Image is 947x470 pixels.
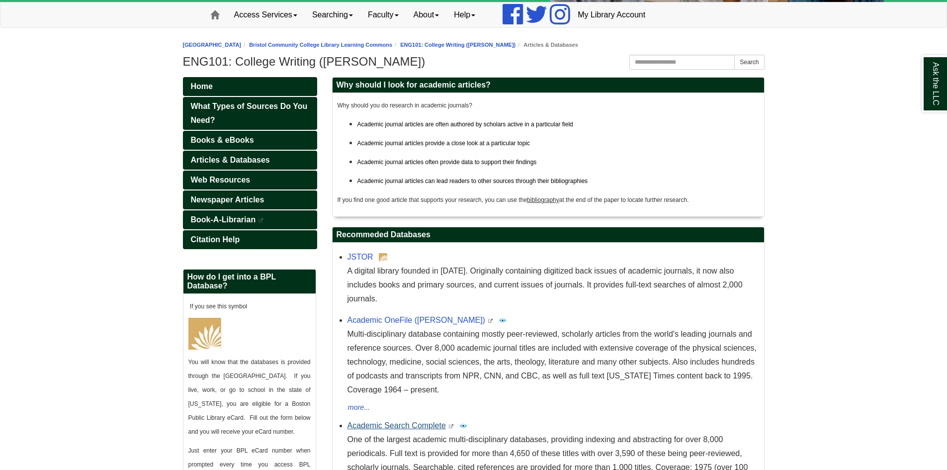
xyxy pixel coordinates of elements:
a: My Library Account [570,2,653,27]
a: [GEOGRAPHIC_DATA] [183,42,242,48]
a: Articles & Databases [183,151,317,170]
p: Multi-disciplinary database containing mostly peer-reviewed, scholarly articles from the world's ... [347,327,759,397]
div: A digital library founded in [DATE]. Originally containing digitized back issues of academic jour... [347,264,759,306]
span: Why should you do research in academic journals? [338,102,472,109]
a: Searching [305,2,360,27]
a: Newspaper Articles [183,190,317,209]
a: Books & eBooks [183,131,317,150]
span: Newspaper Articles [191,195,264,204]
nav: breadcrumb [183,40,765,50]
span: Book-A-Librarian [191,215,256,224]
i: This link opens in a new window [487,319,493,323]
a: Home [183,77,317,96]
a: About [406,2,447,27]
img: Peer Reviewed [499,316,507,324]
span: You will know that the databases is provided through the [GEOGRAPHIC_DATA]. If you live, work, or... [188,359,311,435]
span: Articles & Databases [191,156,270,164]
span: Academic journal articles provide a close look at a particular topic [357,140,530,147]
a: Academic Search Complete [347,421,446,430]
span: If you see this symbol [188,303,248,310]
a: Web Resources [183,171,317,189]
img: Boston Public Library [379,253,387,261]
span: Academic journal articles can lead readers to other sources through their bibliographies [357,178,588,185]
span: If you find one good article that supports your research, you can use the at the end of the paper... [338,196,689,203]
a: Access Services [227,2,305,27]
a: Academic OneFile ([PERSON_NAME]) [347,316,485,324]
a: Citation Help [183,230,317,249]
a: ENG101: College Writing ([PERSON_NAME]) [400,42,516,48]
i: This link opens in a new window [448,424,454,429]
h2: Why should I look for academic articles? [333,78,764,93]
i: This link opens in a new window [258,218,264,223]
button: Search [734,55,764,70]
span: Home [191,82,213,91]
span: Books & eBooks [191,136,254,144]
span: Academic journal articles are often authored by scholars active in a particular field [357,121,573,128]
span: What Types of Sources Do You Need? [191,102,308,124]
img: Boston Public Library Logo [188,318,221,350]
a: Faculty [360,2,406,27]
button: more... [347,402,371,414]
h2: Recommeded Databases [333,227,764,243]
span: Citation Help [191,235,240,244]
a: JSTOR [347,253,373,261]
li: Articles & Databases [516,40,578,50]
h2: How do I get into a BPL Database? [183,270,316,294]
span: Academic journal articles often provide data to support their findings [357,159,537,166]
a: Book-A-Librarian [183,210,317,229]
span: bibliography [527,196,559,203]
img: Peer Reviewed [459,422,467,430]
a: Bristol Community College Library Learning Commons [249,42,392,48]
a: Help [446,2,483,27]
h1: ENG101: College Writing ([PERSON_NAME]) [183,55,765,69]
span: Web Resources [191,176,251,184]
a: What Types of Sources Do You Need? [183,97,317,130]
